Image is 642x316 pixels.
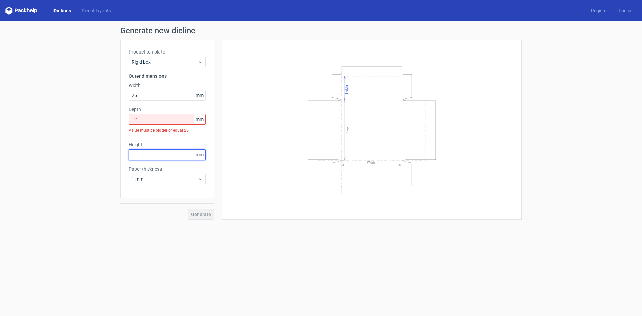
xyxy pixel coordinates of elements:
[129,73,206,79] h3: Outer dimensions
[129,106,206,113] label: Depth
[129,125,206,136] div: Value must be bigger or equal 25
[345,85,348,94] text: Height
[132,59,198,65] span: Rigid box
[48,7,76,14] a: Dielines
[194,150,205,160] span: mm
[132,176,198,182] span: 1 mm
[194,114,205,124] span: mm
[613,7,637,14] a: Log in
[120,27,522,35] h1: Generate new dieline
[345,124,349,132] text: Depth
[367,161,375,164] text: Width
[194,90,205,100] span: mm
[129,82,206,89] label: Width
[585,7,613,14] a: Register
[76,7,116,14] a: Diecut layouts
[129,48,206,55] label: Product template
[129,166,206,172] label: Paper thickness
[129,141,206,148] label: Height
